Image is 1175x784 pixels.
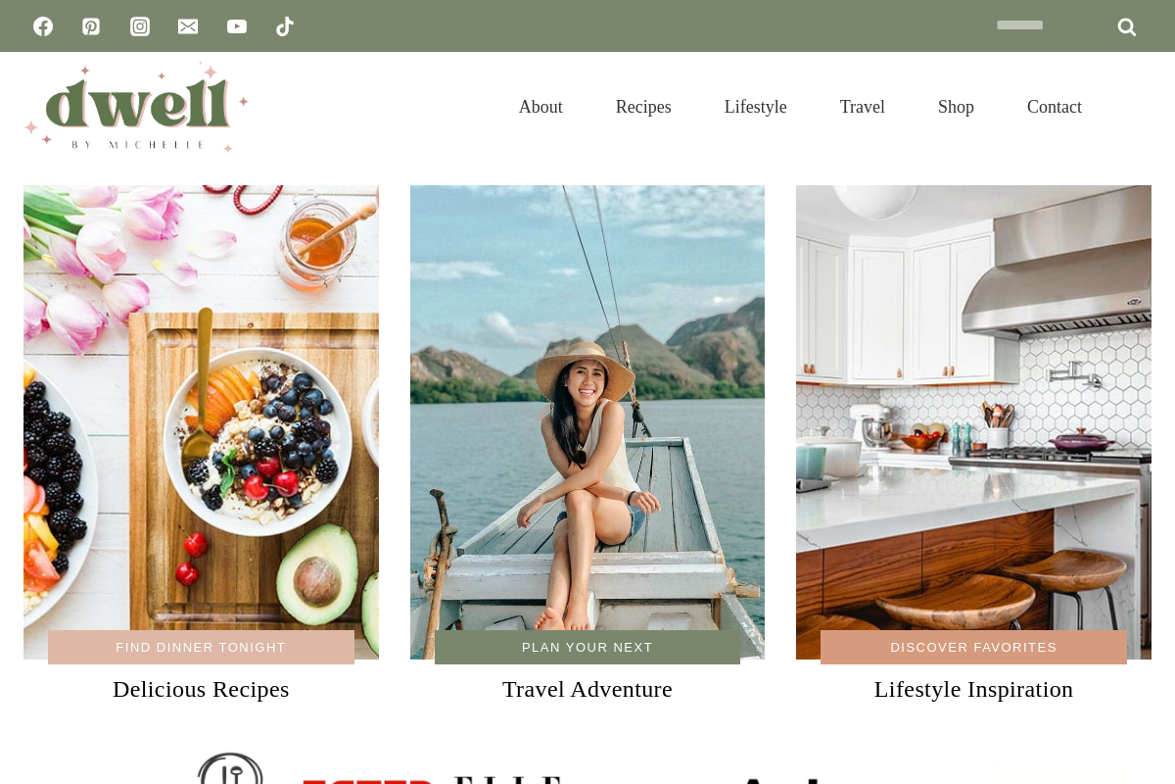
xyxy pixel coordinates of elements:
a: About [493,73,589,141]
a: Pinterest [71,7,111,46]
a: Recipes [589,73,698,141]
a: YouTube [217,7,257,46]
a: Travel [814,73,912,141]
img: DWELL by michelle [23,62,249,152]
button: View Search Form [1118,90,1151,123]
a: Lifestyle [698,73,814,141]
a: Instagram [120,7,160,46]
a: Contact [1001,73,1108,141]
a: TikTok [265,7,305,46]
a: Facebook [23,7,63,46]
a: Shop [912,73,1001,141]
nav: Primary Navigation [493,73,1108,141]
a: Email [168,7,208,46]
